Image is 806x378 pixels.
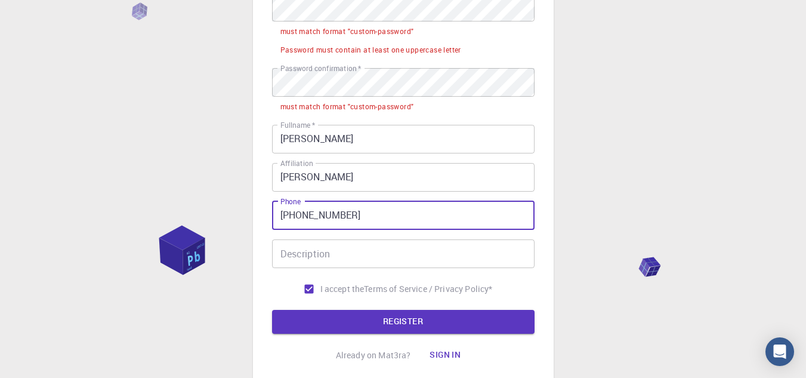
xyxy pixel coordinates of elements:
p: Terms of Service / Privacy Policy * [364,283,492,295]
label: Phone [280,196,301,207]
div: Open Intercom Messenger [765,337,794,366]
div: must match format "custom-password" [280,26,414,38]
label: Password confirmation [280,63,361,73]
label: Fullname [280,120,315,130]
div: must match format "custom-password" [280,101,414,113]
span: I accept the [320,283,365,295]
button: Sign in [420,343,470,367]
a: Terms of Service / Privacy Policy* [364,283,492,295]
p: Already on Mat3ra? [336,349,411,361]
div: Password must contain at least one uppercase letter [280,44,461,56]
button: REGISTER [272,310,535,334]
label: Affiliation [280,158,313,168]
